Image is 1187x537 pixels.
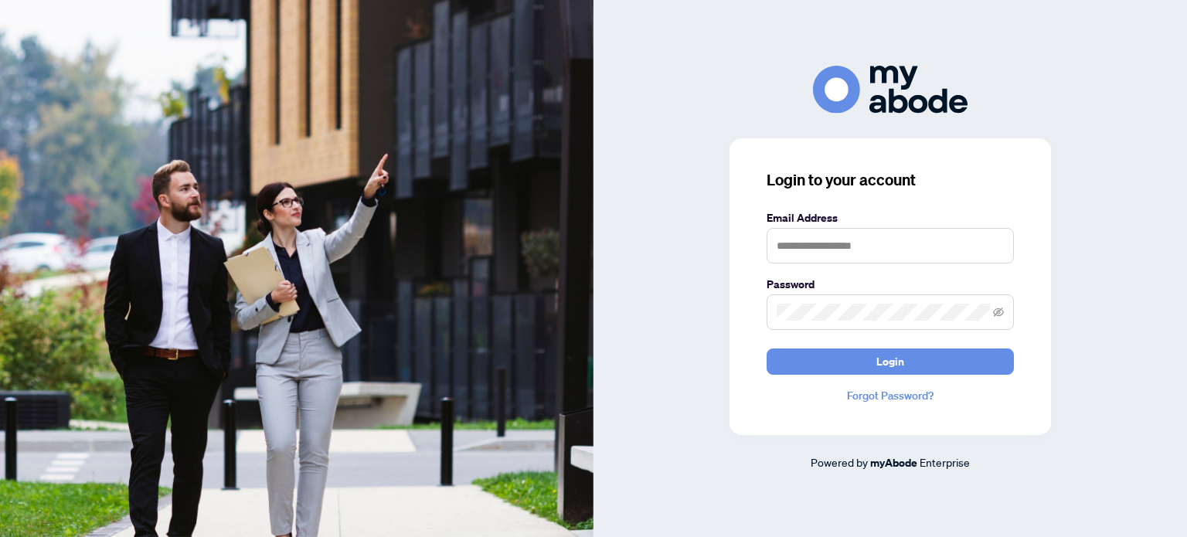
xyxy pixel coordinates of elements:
[767,387,1014,404] a: Forgot Password?
[811,455,868,469] span: Powered by
[767,348,1014,375] button: Login
[920,455,970,469] span: Enterprise
[993,307,1004,318] span: eye-invisible
[767,276,1014,293] label: Password
[813,66,968,113] img: ma-logo
[767,169,1014,191] h3: Login to your account
[767,209,1014,226] label: Email Address
[870,454,917,471] a: myAbode
[876,349,904,374] span: Login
